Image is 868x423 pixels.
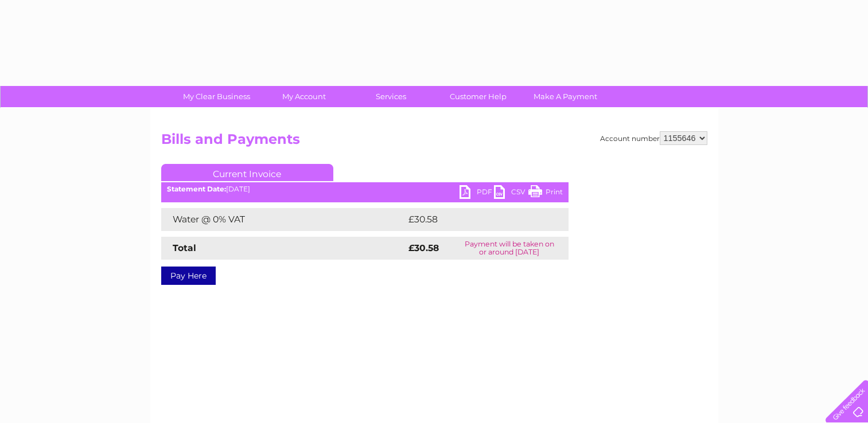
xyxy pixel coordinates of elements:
a: Pay Here [161,267,216,285]
a: Customer Help [431,86,526,107]
a: PDF [460,185,494,202]
div: [DATE] [161,185,569,193]
div: Account number [600,131,707,145]
td: Water @ 0% VAT [161,208,406,231]
a: Make A Payment [518,86,613,107]
td: Payment will be taken on or around [DATE] [450,237,569,260]
a: My Account [256,86,351,107]
td: £30.58 [406,208,546,231]
h2: Bills and Payments [161,131,707,153]
a: My Clear Business [169,86,264,107]
a: Current Invoice [161,164,333,181]
strong: £30.58 [408,242,439,253]
b: Statement Date: [167,185,226,193]
a: Services [344,86,438,107]
a: CSV [494,185,528,202]
a: Print [528,185,563,202]
strong: Total [173,242,196,253]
